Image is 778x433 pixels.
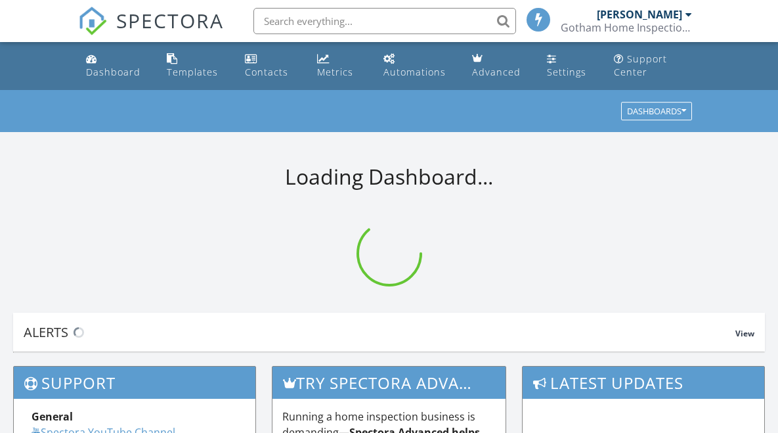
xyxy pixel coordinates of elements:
[472,66,521,78] div: Advanced
[86,66,140,78] div: Dashboard
[81,47,152,85] a: Dashboard
[547,66,586,78] div: Settings
[627,107,686,116] div: Dashboards
[78,18,224,45] a: SPECTORA
[312,47,367,85] a: Metrics
[162,47,229,85] a: Templates
[78,7,107,35] img: The Best Home Inspection Software - Spectora
[523,367,764,399] h3: Latest Updates
[597,8,682,21] div: [PERSON_NAME]
[24,323,735,341] div: Alerts
[609,47,698,85] a: Support Center
[467,47,532,85] a: Advanced
[621,103,692,121] button: Dashboards
[167,66,218,78] div: Templates
[245,66,288,78] div: Contacts
[272,367,506,399] h3: Try spectora advanced [DATE]
[253,8,516,34] input: Search everything...
[240,47,301,85] a: Contacts
[542,47,597,85] a: Settings
[14,367,255,399] h3: Support
[32,409,73,424] strong: General
[378,47,456,85] a: Automations (Basic)
[614,53,667,78] div: Support Center
[561,21,692,34] div: Gotham Home Inspections LLC
[735,328,754,339] span: View
[317,66,353,78] div: Metrics
[116,7,224,34] span: SPECTORA
[383,66,446,78] div: Automations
